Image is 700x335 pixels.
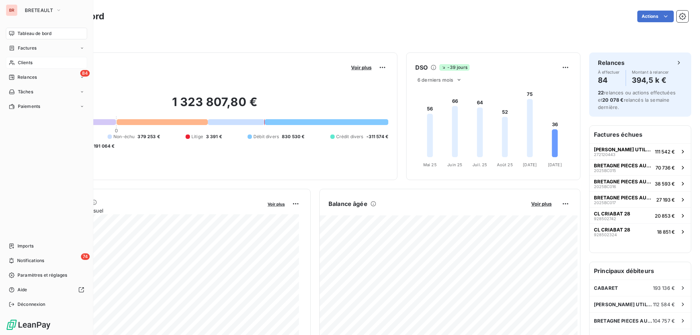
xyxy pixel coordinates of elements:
[423,162,437,167] tspan: Mai 25
[92,143,115,149] span: -191 064 €
[594,163,653,168] span: BRETAGNE PIECES AUTO 35
[590,207,691,223] button: CL CRIABAT 2892850274220 853 €
[594,233,617,237] span: 928502324
[594,195,653,200] span: BRETAGNE PIECES AUTO 35
[590,191,691,207] button: BRETAGNE PIECES AUTO 352025BC01727 193 €
[656,165,675,171] span: 70 736 €
[590,159,691,175] button: BRETAGNE PIECES AUTO 352025BC01570 736 €
[80,70,90,77] span: 84
[6,4,17,16] div: BR
[602,97,623,103] span: 20 078 €
[18,89,33,95] span: Tâches
[594,217,616,221] span: 928502742
[594,152,615,157] span: 272120443
[41,95,388,117] h2: 1 323 807,80 €
[590,126,691,143] h6: Factures échues
[336,133,363,140] span: Crédit divers
[17,74,37,81] span: Relances
[594,318,653,324] span: BRETAGNE PIECES AUTO 35
[18,59,32,66] span: Clients
[17,287,27,293] span: Aide
[594,227,630,233] span: CL CRIABAT 28
[17,30,51,37] span: Tableau de bord
[594,211,630,217] span: CL CRIABAT 28
[328,199,367,208] h6: Balance âgée
[265,200,287,207] button: Voir plus
[594,147,652,152] span: [PERSON_NAME] UTILITAIRES ABSOLUT CAR
[548,162,562,167] tspan: [DATE]
[594,179,652,184] span: BRETAGNE PIECES AUTO 35
[598,70,620,74] span: À effectuer
[282,133,304,140] span: 830 530 €
[137,133,160,140] span: 379 253 €
[81,253,90,260] span: 74
[675,310,693,328] iframe: Intercom live chat
[594,285,618,291] span: CABARET
[17,257,44,264] span: Notifications
[472,162,487,167] tspan: Juil. 25
[653,301,675,307] span: 112 584 €
[594,200,616,205] span: 2025BC017
[366,133,389,140] span: -311 574 €
[632,70,669,74] span: Montant à relancer
[25,7,53,13] span: BRETEAULT
[191,133,203,140] span: Litige
[523,162,537,167] tspan: [DATE]
[632,74,669,86] h4: 394,5 k €
[598,90,676,110] span: relances ou actions effectuées et relancés la semaine dernière.
[655,213,675,219] span: 20 853 €
[598,90,604,96] span: 22
[653,318,675,324] span: 104 757 €
[656,197,675,203] span: 27 193 €
[351,65,372,70] span: Voir plus
[657,229,675,235] span: 18 851 €
[268,202,285,207] span: Voir plus
[417,77,453,83] span: 6 derniers mois
[594,168,616,173] span: 2025BC015
[18,103,40,110] span: Paiements
[113,133,135,140] span: Non-échu
[655,149,675,155] span: 111 542 €
[17,301,46,308] span: Déconnexion
[594,184,616,189] span: 2025BC016
[253,133,279,140] span: Débit divers
[206,133,222,140] span: 3 391 €
[590,262,691,280] h6: Principaux débiteurs
[637,11,674,22] button: Actions
[439,64,469,71] span: -39 jours
[6,284,87,296] a: Aide
[415,63,428,72] h6: DSO
[531,201,552,207] span: Voir plus
[41,207,262,214] span: Chiffre d'affaires mensuel
[529,200,554,207] button: Voir plus
[115,128,118,133] span: 0
[17,272,67,278] span: Paramètres et réglages
[18,45,36,51] span: Factures
[598,58,625,67] h6: Relances
[17,243,34,249] span: Imports
[447,162,462,167] tspan: Juin 25
[655,181,675,187] span: 38 593 €
[349,64,374,71] button: Voir plus
[590,143,691,159] button: [PERSON_NAME] UTILITAIRES ABSOLUT CAR272120443111 542 €
[497,162,513,167] tspan: Août 25
[590,175,691,191] button: BRETAGNE PIECES AUTO 352025BC01638 593 €
[594,301,653,307] span: [PERSON_NAME] UTILITAIRES ABSOLUT CAR
[598,74,620,86] h4: 84
[653,285,675,291] span: 193 136 €
[6,319,51,331] img: Logo LeanPay
[590,223,691,239] button: CL CRIABAT 2892850232418 851 €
